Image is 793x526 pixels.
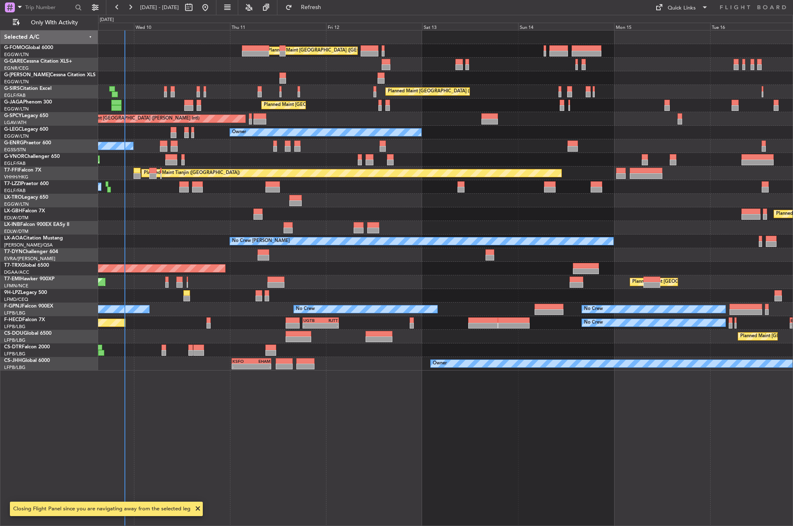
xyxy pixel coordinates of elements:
a: G-LEGCLegacy 600 [4,127,48,132]
a: G-JAGAPhenom 300 [4,100,52,105]
span: T7-TRX [4,263,21,268]
a: T7-FFIFalcon 7X [4,168,41,173]
div: Closing Flight Panel since you are navigating away from the selected leg [13,505,190,513]
span: G-JAGA [4,100,23,105]
div: No Crew [584,303,603,315]
div: - [251,364,270,369]
a: LFPB/LBG [4,324,26,330]
span: LX-TRO [4,195,22,200]
div: EHAM [251,359,270,364]
a: G-SIRSCitation Excel [4,86,52,91]
span: Only With Activity [21,20,87,26]
div: Planned Maint [GEOGRAPHIC_DATA] ([GEOGRAPHIC_DATA]) [388,85,518,98]
div: Sun 14 [518,23,614,30]
span: T7-FFI [4,168,19,173]
a: EVRA/[PERSON_NAME] [4,256,55,262]
a: EGGW/LTN [4,79,29,85]
a: EDLW/DTM [4,215,28,221]
a: 9H-LPZLegacy 500 [4,290,47,295]
button: Quick Links [651,1,712,14]
a: G-ENRGPraetor 600 [4,141,51,146]
a: G-GARECessna Citation XLS+ [4,59,72,64]
div: - [303,323,321,328]
a: EGGW/LTN [4,106,29,112]
a: LFMD/CEQ [4,296,28,303]
span: T7-EMI [4,277,20,282]
a: EGGW/LTN [4,133,29,139]
div: No Crew [584,317,603,329]
div: UGTB [303,318,321,323]
button: Refresh [282,1,331,14]
div: Owner [433,357,447,370]
a: LFPB/LBG [4,364,26,371]
a: T7-DYNChallenger 604 [4,249,58,254]
a: F-HECDFalcon 7X [4,317,45,322]
span: G-VNOR [4,154,24,159]
a: EGSS/STN [4,147,26,153]
a: LX-TROLegacy 650 [4,195,48,200]
div: - [321,323,338,328]
div: Owner [232,126,246,139]
a: G-FOMOGlobal 6000 [4,45,53,50]
span: LX-AOA [4,236,23,241]
span: T7-LZZI [4,181,21,186]
div: Sat 13 [422,23,518,30]
div: RJTT [321,318,338,323]
a: LFMN/NCE [4,283,28,289]
a: EGGW/LTN [4,52,29,58]
a: G-SPCYLegacy 650 [4,113,48,118]
input: Trip Number [25,1,73,14]
span: 9H-LPZ [4,290,21,295]
div: Mon 15 [614,23,710,30]
a: T7-TRXGlobal 6500 [4,263,49,268]
a: EGLF/FAB [4,92,26,99]
div: Quick Links [668,4,696,12]
a: LFPB/LBG [4,310,26,316]
a: EGLF/FAB [4,188,26,194]
a: LX-AOACitation Mustang [4,236,63,241]
a: F-GPNJFalcon 900EX [4,304,53,309]
a: LGAV/ATH [4,120,26,126]
a: VHHH/HKG [4,174,28,180]
a: CS-JHHGlobal 6000 [4,358,50,363]
div: Planned Maint [GEOGRAPHIC_DATA] ([GEOGRAPHIC_DATA]) [264,99,394,111]
a: G-[PERSON_NAME]Cessna Citation XLS [4,73,96,77]
span: CS-DTR [4,345,22,350]
a: EGLF/FAB [4,160,26,167]
div: Thu 11 [230,23,326,30]
div: Wed 10 [134,23,230,30]
a: LFPB/LBG [4,337,26,343]
span: LX-INB [4,222,20,227]
span: CS-JHH [4,358,22,363]
span: G-GARE [4,59,23,64]
div: Planned Maint Tianjin ([GEOGRAPHIC_DATA]) [144,167,240,179]
a: G-VNORChallenger 650 [4,154,60,159]
span: T7-DYN [4,249,23,254]
div: Planned Maint [GEOGRAPHIC_DATA] [632,276,711,288]
span: F-HECD [4,317,22,322]
a: LFPB/LBG [4,351,26,357]
div: - [232,364,251,369]
span: G-ENRG [4,141,23,146]
span: G-LEGC [4,127,22,132]
a: EGGW/LTN [4,201,29,207]
a: [PERSON_NAME]/QSA [4,242,53,248]
span: F-GPNJ [4,304,22,309]
div: Fri 12 [326,23,422,30]
a: CS-DTRFalcon 2000 [4,345,50,350]
span: G-FOMO [4,45,25,50]
div: KSFO [232,359,251,364]
span: G-SIRS [4,86,20,91]
div: [DATE] [100,16,114,23]
div: Planned Maint [GEOGRAPHIC_DATA] ([GEOGRAPHIC_DATA]) [268,45,398,57]
a: DGAA/ACC [4,269,29,275]
span: [DATE] - [DATE] [140,4,179,11]
div: Unplanned Maint [GEOGRAPHIC_DATA] ([PERSON_NAME] Intl) [66,113,199,125]
span: CS-DOU [4,331,23,336]
a: LX-INBFalcon 900EX EASy II [4,222,69,227]
a: T7-EMIHawker 900XP [4,277,54,282]
div: No Crew [296,303,315,315]
a: LX-GBHFalcon 7X [4,209,45,214]
a: EDLW/DTM [4,228,28,235]
a: T7-LZZIPraetor 600 [4,181,49,186]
